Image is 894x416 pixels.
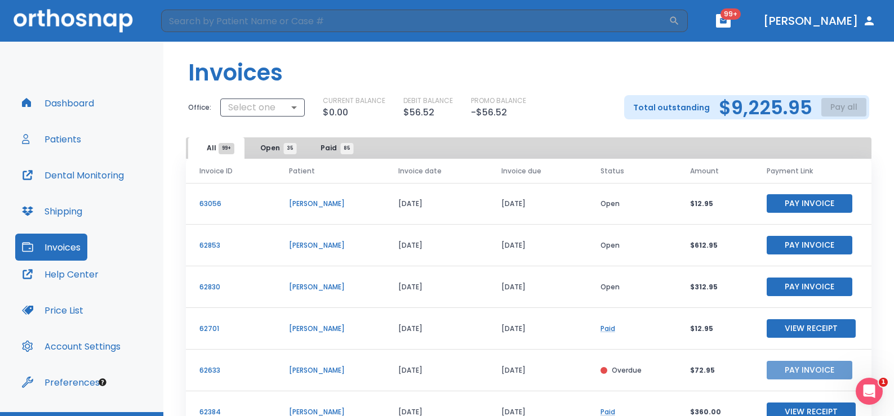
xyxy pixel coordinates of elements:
td: Open [587,183,677,225]
p: [PERSON_NAME] [289,324,371,334]
p: $56.52 [403,106,434,119]
td: [DATE] [488,350,586,391]
td: [DATE] [385,183,488,225]
td: [DATE] [385,225,488,266]
span: Paid [321,143,347,153]
span: 85 [340,143,353,154]
p: [PERSON_NAME] [289,282,371,292]
p: $612.95 [690,240,740,251]
button: Patients [15,126,88,153]
a: View Receipt [767,323,856,333]
input: Search by Patient Name or Case # [161,10,669,32]
td: Open [587,225,677,266]
a: View Receipt [767,406,856,416]
span: 1 [879,378,888,387]
p: CURRENT BALANCE [323,96,385,106]
button: Price List [15,297,90,324]
p: 62633 [199,365,262,375]
p: [PERSON_NAME] [289,240,371,251]
p: -$56.52 [471,106,507,119]
button: Pay Invoice [767,194,852,213]
button: Preferences [15,369,106,396]
button: Dental Monitoring [15,162,131,189]
td: [DATE] [488,183,586,225]
span: Status [601,166,624,176]
button: Dashboard [15,90,101,117]
div: Tooltip anchor [97,377,108,387]
p: $72.95 [690,365,740,375]
p: $12.95 [690,199,740,209]
p: 63056 [199,199,262,209]
td: [DATE] [385,308,488,350]
div: Select one [220,96,305,119]
div: tabs [188,137,364,159]
td: [DATE] [385,266,488,308]
button: Pay Invoice [767,236,852,254]
p: 62853 [199,240,262,251]
span: Invoice date [398,166,442,176]
h2: $9,225.95 [719,99,812,116]
p: Overdue [612,365,642,375]
td: [DATE] [385,350,488,391]
span: Patient [289,166,315,176]
p: $312.95 [690,282,740,292]
span: All [207,143,226,153]
a: Pay Invoice [767,240,852,249]
span: Amount [690,166,719,176]
span: Payment Link [767,166,813,176]
p: Office: [188,102,211,113]
iframe: Intercom live chat [856,378,883,405]
td: [DATE] [488,308,586,350]
button: Account Settings [15,333,127,360]
h1: Invoices [188,56,283,90]
span: Open [260,143,290,153]
p: [PERSON_NAME] [289,199,371,209]
td: [DATE] [488,225,586,266]
a: Pay Invoice [767,198,852,208]
p: [PERSON_NAME] [289,365,371,375]
button: Help Center [15,261,105,288]
button: Pay Invoice [767,278,852,296]
span: 99+ [720,8,741,20]
button: Pay Invoice [767,361,852,379]
p: DEBIT BALANCE [403,96,453,106]
button: Invoices [15,234,87,261]
button: [PERSON_NAME] [759,11,880,31]
button: View Receipt [767,319,856,338]
td: [DATE] [488,266,586,308]
span: Invoice due [501,166,541,176]
td: Open [587,266,677,308]
p: PROMO BALANCE [471,96,526,106]
p: $0.00 [323,106,348,119]
span: Invoice ID [199,166,233,176]
button: Shipping [15,198,89,225]
p: Total outstanding [633,101,710,114]
img: Orthosnap [14,9,133,32]
p: 62830 [199,282,262,292]
a: Pay Invoice [767,281,852,291]
a: Paid [601,324,615,333]
p: $12.95 [690,324,740,334]
span: 35 [283,143,296,154]
p: 62701 [199,324,262,334]
span: 99+ [219,143,234,154]
a: Pay Invoice [767,365,852,374]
